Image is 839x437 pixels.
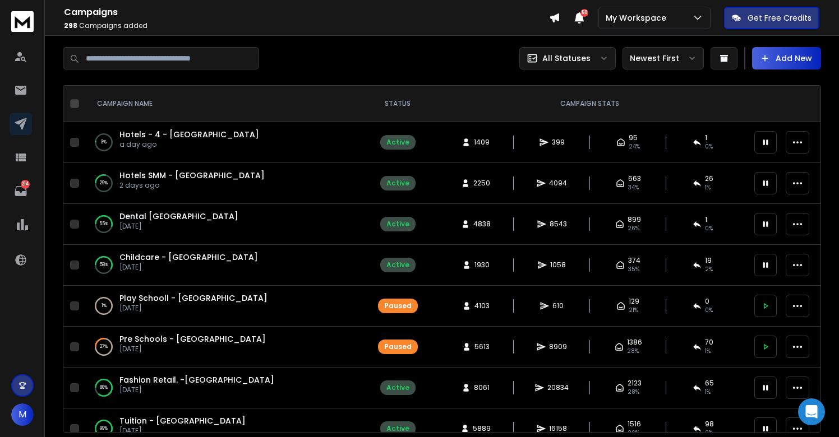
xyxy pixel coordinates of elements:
[119,252,258,263] a: Childcare - [GEOGRAPHIC_DATA]
[119,129,259,140] a: Hotels - 4 - [GEOGRAPHIC_DATA]
[119,181,265,190] p: 2 days ago
[550,261,566,269] span: 1058
[119,374,274,385] a: Fashion Retail. -[GEOGRAPHIC_DATA]
[84,245,364,286] td: 58%Childcare - [GEOGRAPHIC_DATA][DATE]
[724,7,819,29] button: Get Free Credits
[705,174,713,183] span: 26
[21,180,30,189] p: 214
[119,211,238,222] a: Dental [GEOGRAPHIC_DATA]
[64,6,549,19] h1: Campaigns
[629,133,638,142] span: 95
[84,368,364,408] td: 86%Fashion Retail. -[GEOGRAPHIC_DATA][DATE]
[386,424,409,433] div: Active
[64,21,77,30] span: 298
[705,183,711,192] span: 1 %
[119,415,246,426] a: Tuition - [GEOGRAPHIC_DATA]
[629,306,638,315] span: 21 %
[11,11,34,32] img: logo
[84,204,364,245] td: 55%Dental [GEOGRAPHIC_DATA][DATE]
[629,142,640,151] span: 24 %
[84,163,364,204] td: 29%Hotels SMM - [GEOGRAPHIC_DATA]2 days ago
[119,140,259,149] p: a day ago
[705,142,713,151] span: 0 %
[705,224,713,233] span: 0 %
[473,220,491,229] span: 4838
[119,426,246,435] p: [DATE]
[473,179,490,188] span: 2250
[547,383,569,392] span: 20834
[386,261,409,269] div: Active
[623,47,704,69] button: Newest First
[552,138,565,147] span: 399
[705,215,707,224] span: 1
[386,383,409,392] div: Active
[580,9,588,17] span: 50
[384,301,412,310] div: Paused
[474,138,490,147] span: 1409
[11,403,34,426] button: M
[119,333,266,345] a: Pre Schools - [GEOGRAPHIC_DATA]
[119,304,268,313] p: [DATE]
[549,342,567,351] span: 8909
[119,292,268,304] a: Play Schooll - [GEOGRAPHIC_DATA]
[100,423,108,434] p: 99 %
[364,86,431,122] th: STATUS
[473,424,491,433] span: 5889
[705,306,713,315] span: 0 %
[552,301,564,310] span: 610
[102,300,107,312] p: 1 %
[100,259,108,271] p: 58 %
[84,86,364,122] th: CAMPAIGN NAME
[705,388,711,397] span: 1 %
[119,170,265,181] a: Hotels SMM - [GEOGRAPHIC_DATA]
[474,342,490,351] span: 5613
[705,420,714,429] span: 98
[99,218,108,230] p: 55 %
[84,286,364,327] td: 1%Play Schooll - [GEOGRAPHIC_DATA][DATE]
[748,12,812,24] p: Get Free Credits
[84,327,364,368] td: 27%Pre Schools - [GEOGRAPHIC_DATA][DATE]
[100,178,108,189] p: 29 %
[628,388,639,397] span: 28 %
[550,220,567,229] span: 8543
[705,338,713,347] span: 70
[431,86,748,122] th: CAMPAIGN STATS
[627,347,639,356] span: 28 %
[627,338,642,347] span: 1386
[549,424,567,433] span: 16158
[474,261,490,269] span: 1930
[628,420,641,429] span: 1516
[64,21,549,30] p: Campaigns added
[606,12,671,24] p: My Workspace
[101,137,107,148] p: 3 %
[705,347,711,356] span: 1 %
[705,133,707,142] span: 1
[628,265,639,274] span: 35 %
[10,180,32,202] a: 214
[474,301,490,310] span: 4103
[628,256,640,265] span: 374
[705,379,714,388] span: 65
[705,256,712,265] span: 19
[628,379,642,388] span: 2123
[386,179,409,188] div: Active
[549,179,567,188] span: 4094
[628,215,641,224] span: 899
[119,222,238,231] p: [DATE]
[84,122,364,163] td: 3%Hotels - 4 - [GEOGRAPHIC_DATA]a day ago
[119,385,274,394] p: [DATE]
[386,138,409,147] div: Active
[628,174,641,183] span: 663
[386,220,409,229] div: Active
[119,345,266,354] p: [DATE]
[628,183,639,192] span: 34 %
